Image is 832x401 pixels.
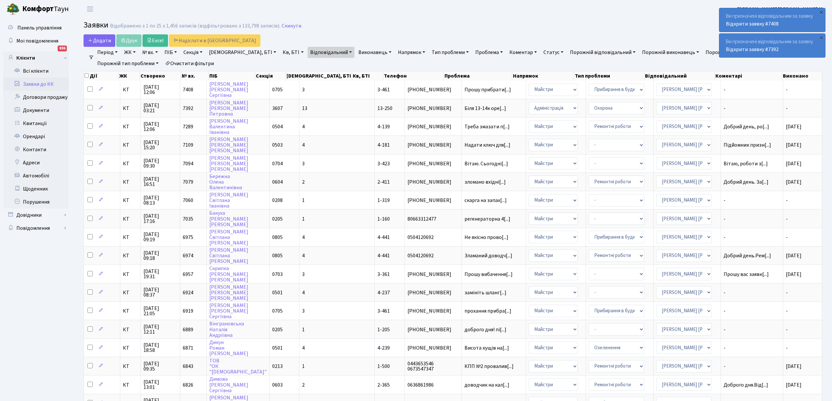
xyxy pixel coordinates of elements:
[786,363,802,370] span: [DATE]
[786,289,788,296] span: -
[464,381,509,389] span: доводчик на кал[...]
[719,8,825,32] div: Ви призначені відповідальним за заявку
[123,308,138,314] span: КТ
[183,326,193,333] span: 6889
[407,361,459,372] span: 0443653546 0673547347
[3,156,69,169] a: Адреси
[272,326,283,333] span: 0205
[786,234,788,241] span: -
[407,308,459,314] span: [PHONE_NUMBER]
[377,252,390,259] span: 4-441
[818,9,824,15] div: ×
[3,104,69,117] a: Документи
[3,209,69,222] a: Довідники
[737,5,824,13] a: [PERSON_NAME] [PERSON_NAME] М.
[183,160,193,167] span: 7094
[123,106,138,111] span: КТ
[724,345,781,351] span: -
[724,381,768,389] span: Доброго дня.Від[...]
[726,20,779,27] a: Відкрити заявку #7408
[703,47,759,58] a: Порожній напрямок
[280,47,306,58] a: Кв, БТІ
[183,252,193,259] span: 6974
[255,71,286,81] th: Секція
[724,235,781,240] span: -
[143,158,177,169] span: [DATE] 09:30
[183,141,193,149] span: 7109
[377,197,390,204] span: 1-319
[786,271,802,278] span: [DATE]
[272,252,283,259] span: 0805
[122,47,138,58] a: ЖК
[786,252,802,259] span: [DATE]
[512,71,574,81] th: Напрямок
[429,47,471,58] a: Тип проблеми
[272,307,283,315] span: 0705
[209,191,248,210] a: [PERSON_NAME]СвітланаІванівна
[143,379,177,390] span: [DATE] 13:01
[7,3,20,16] img: logo.png
[639,47,702,58] a: Порожній виконавець
[786,381,802,389] span: [DATE]
[3,78,69,91] a: Заявки до КК
[16,37,58,45] span: Мої повідомлення
[302,123,305,130] span: 4
[644,71,715,81] th: Відповідальний
[407,272,459,277] span: [PHONE_NUMBER]
[123,345,138,351] span: КТ
[123,124,138,129] span: КТ
[183,381,193,389] span: 6826
[183,271,193,278] span: 6957
[464,86,511,93] span: Прошу прибрати[...]
[737,6,824,13] b: [PERSON_NAME] [PERSON_NAME] М.
[464,178,506,186] span: зломано вхідні[...]
[143,250,177,261] span: [DATE] 09:18
[464,344,509,352] span: Висота кущів на[...]
[143,287,177,298] span: [DATE] 08:37
[786,307,788,315] span: -
[209,173,242,191] a: БережнаОленаВалентинівна
[3,34,69,47] a: Мої повідомлення836
[302,252,305,259] span: 4
[143,306,177,316] span: [DATE] 21:05
[209,118,248,136] a: [PERSON_NAME]ВалентинаІванівна
[123,142,138,148] span: КТ
[119,71,140,81] th: ЖК
[3,51,69,64] a: Клієнти
[22,4,69,15] span: Таун
[3,169,69,182] a: Автомобілі
[209,320,244,339] a: ВінграновськаНаталіяАндріївна
[377,160,390,167] span: 3-423
[786,86,788,93] span: -
[464,234,508,241] span: Не якісно прово[...]
[272,271,283,278] span: 0703
[282,23,301,29] a: Скинути
[123,253,138,258] span: КТ
[123,179,138,185] span: КТ
[183,197,193,204] span: 7060
[272,234,283,241] span: 0805
[3,182,69,195] a: Щоденник
[3,222,69,235] a: Повідомлення
[142,34,168,47] a: Excel
[574,71,644,81] th: Тип проблеми
[302,381,305,389] span: 2
[464,105,506,112] span: Біля 13-14к оре[...]
[786,123,802,130] span: [DATE]
[786,197,788,204] span: -
[183,123,193,130] span: 7289
[464,160,508,167] span: Вітаю. Сьогодні[...]
[272,160,283,167] span: 0704
[567,47,638,58] a: Порожній відповідальний
[407,235,459,240] span: 0504120692
[724,308,781,314] span: -
[84,71,119,81] th: Дії
[209,302,248,320] a: [PERSON_NAME][PERSON_NAME]Сергіївна
[782,71,822,81] th: Виконано
[143,84,177,95] span: [DATE] 12:06
[302,344,305,352] span: 4
[464,326,506,333] span: доброго дня! пі[...]
[786,326,788,333] span: -
[377,86,390,93] span: 3-461
[209,71,255,81] th: ПІБ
